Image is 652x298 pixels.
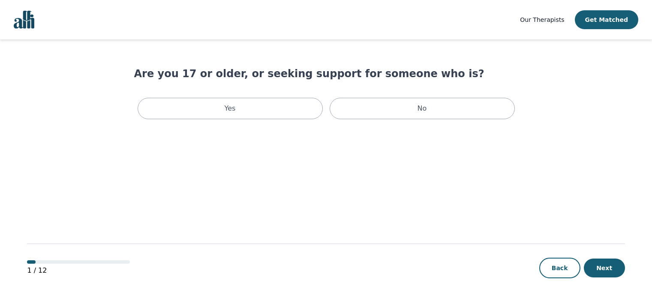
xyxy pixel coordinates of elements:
[418,103,427,114] p: No
[539,258,580,278] button: Back
[14,11,34,29] img: alli logo
[520,16,564,23] span: Our Therapists
[584,259,625,277] button: Next
[575,10,638,29] button: Get Matched
[520,15,564,25] a: Our Therapists
[134,67,518,81] h1: Are you 17 or older, or seeking support for someone who is?
[225,103,236,114] p: Yes
[27,265,130,276] p: 1 / 12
